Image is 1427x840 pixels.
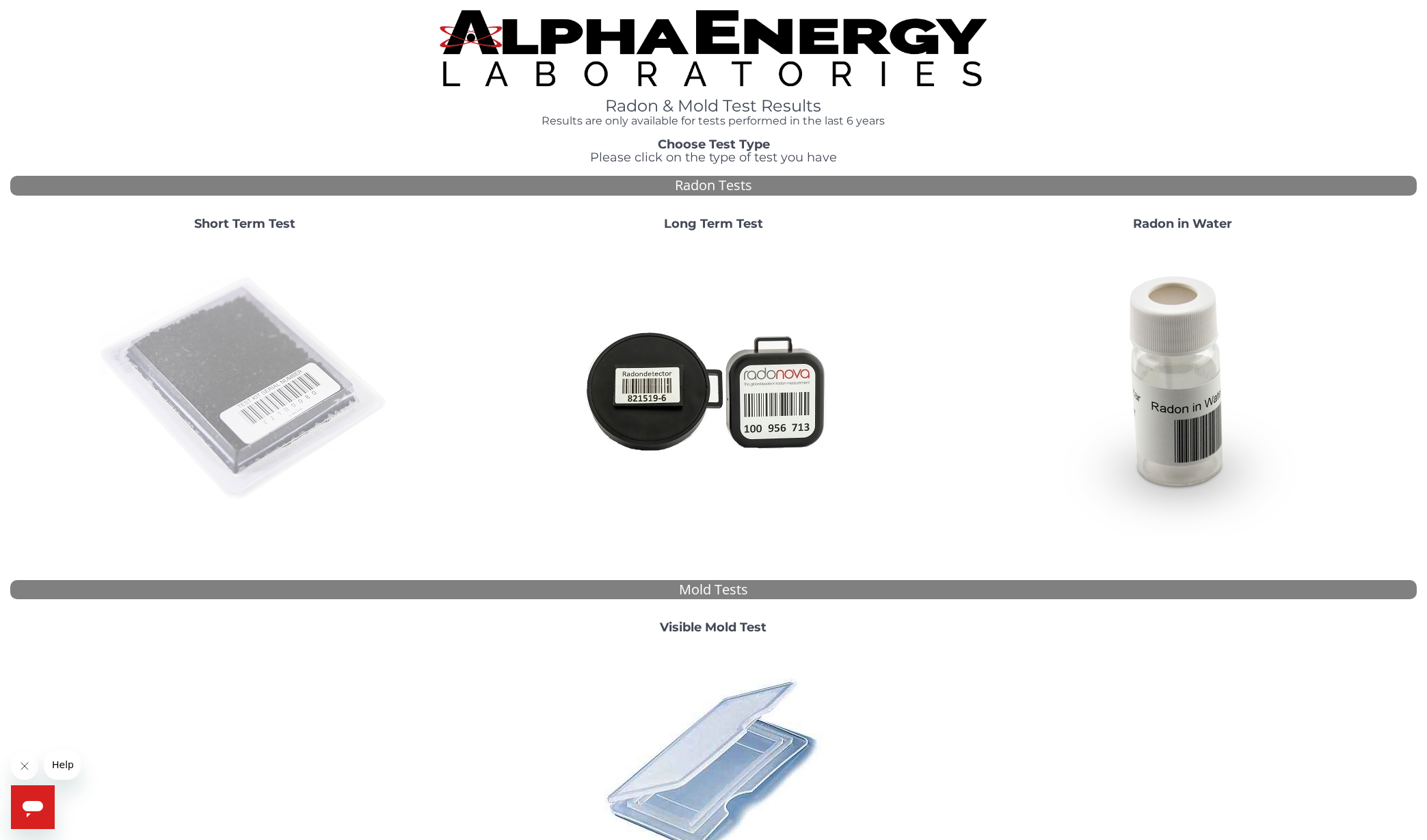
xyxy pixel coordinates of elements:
strong: Radon in Water [1133,216,1232,231]
div: Mold Tests [10,580,1417,600]
img: ShortTerm.jpg [98,242,392,536]
strong: Choose Test Type [658,137,770,152]
h4: Results are only available for tests performed in the last 6 years [432,115,995,127]
img: Radtrak2vsRadtrak3.jpg [566,242,860,536]
div: Radon Tests [10,176,1417,196]
strong: Visible Mold Test [660,620,766,635]
strong: Long Term Test [664,216,763,231]
span: Please click on the type of test you have [590,150,837,165]
iframe: Message from company [44,750,81,780]
strong: Short Term Test [194,216,295,231]
h1: Radon & Mold Test Results [432,97,995,115]
iframe: Button to launch messaging window [11,785,55,829]
iframe: Close message [11,752,38,780]
img: TightCrop.jpg [440,10,987,86]
img: RadoninWater.jpg [1035,242,1329,536]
